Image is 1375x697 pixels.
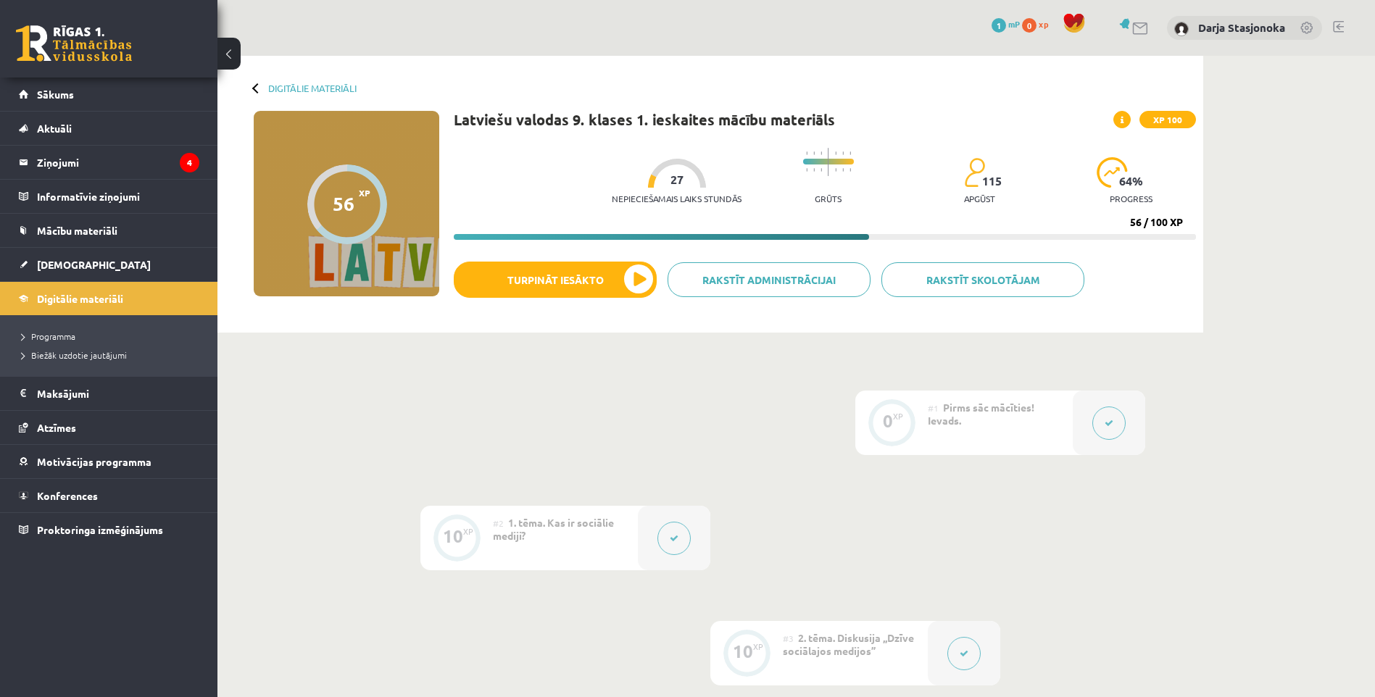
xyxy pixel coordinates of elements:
[982,175,1002,188] span: 115
[828,148,829,176] img: icon-long-line-d9ea69661e0d244f92f715978eff75569469978d946b2353a9bb055b3ed8787d.svg
[22,348,203,362] a: Biežāk uzdotie jautājumi
[1022,18,1055,30] a: 0 xp
[733,645,753,658] div: 10
[19,78,199,111] a: Sākums
[19,248,199,281] a: [DEMOGRAPHIC_DATA]
[19,180,199,213] a: Informatīvie ziņojumi
[37,421,76,434] span: Atzīmes
[842,168,844,172] img: icon-short-line-57e1e144782c952c97e751825c79c345078a6d821885a25fce030b3d8c18986b.svg
[22,349,127,361] span: Biežāk uzdotie jautājumi
[19,214,199,247] a: Mācību materiāli
[493,516,614,542] span: 1. tēma. Kas ir sociālie mediji?
[842,151,844,155] img: icon-short-line-57e1e144782c952c97e751825c79c345078a6d821885a25fce030b3d8c18986b.svg
[37,523,163,536] span: Proktoringa izmēģinājums
[37,489,98,502] span: Konferences
[928,402,939,414] span: #1
[37,146,199,179] legend: Ziņojumi
[180,153,199,172] i: 4
[783,633,794,644] span: #3
[668,262,871,297] a: Rakstīt administrācijai
[849,151,851,155] img: icon-short-line-57e1e144782c952c97e751825c79c345078a6d821885a25fce030b3d8c18986b.svg
[815,193,842,204] p: Grūts
[22,330,75,342] span: Programma
[806,168,807,172] img: icon-short-line-57e1e144782c952c97e751825c79c345078a6d821885a25fce030b3d8c18986b.svg
[1198,20,1285,35] a: Darja Stasjonoka
[1008,18,1020,30] span: mP
[1119,175,1144,188] span: 64 %
[883,414,893,427] div: 0
[783,631,914,657] span: 2. tēma. Diskusija ,,Dzīve sociālajos medijos’’
[454,111,835,128] h1: Latviešu valodas 9. klases 1. ieskaites mācību materiāls
[849,168,851,172] img: icon-short-line-57e1e144782c952c97e751825c79c345078a6d821885a25fce030b3d8c18986b.svg
[493,517,504,529] span: #2
[992,18,1020,30] a: 1 mP
[16,25,132,62] a: Rīgas 1. Tālmācības vidusskola
[806,151,807,155] img: icon-short-line-57e1e144782c952c97e751825c79c345078a6d821885a25fce030b3d8c18986b.svg
[333,193,354,214] div: 56
[1174,22,1189,36] img: Darja Stasjonoka
[37,122,72,135] span: Aktuāli
[928,401,1034,427] span: Pirms sāc mācīties! Ievads.
[992,18,1006,33] span: 1
[37,377,199,410] legend: Maksājumi
[1097,157,1128,188] img: icon-progress-161ccf0a02000e728c5f80fcf4c31c7af3da0e1684b2b1d7c360e028c24a22f1.svg
[37,258,151,271] span: [DEMOGRAPHIC_DATA]
[1139,111,1196,128] span: XP 100
[19,513,199,546] a: Proktoringa izmēģinājums
[881,262,1084,297] a: Rakstīt skolotājam
[964,157,985,188] img: students-c634bb4e5e11cddfef0936a35e636f08e4e9abd3cc4e673bd6f9a4125e45ecb1.svg
[813,151,815,155] img: icon-short-line-57e1e144782c952c97e751825c79c345078a6d821885a25fce030b3d8c18986b.svg
[813,168,815,172] img: icon-short-line-57e1e144782c952c97e751825c79c345078a6d821885a25fce030b3d8c18986b.svg
[835,168,836,172] img: icon-short-line-57e1e144782c952c97e751825c79c345078a6d821885a25fce030b3d8c18986b.svg
[19,112,199,145] a: Aktuāli
[19,411,199,444] a: Atzīmes
[37,455,151,468] span: Motivācijas programma
[37,292,123,305] span: Digitālie materiāli
[19,445,199,478] a: Motivācijas programma
[454,262,657,298] button: Turpināt iesākto
[821,151,822,155] img: icon-short-line-57e1e144782c952c97e751825c79c345078a6d821885a25fce030b3d8c18986b.svg
[19,377,199,410] a: Maksājumi
[893,412,903,420] div: XP
[1039,18,1048,30] span: xp
[22,330,203,343] a: Programma
[19,146,199,179] a: Ziņojumi4
[821,168,822,172] img: icon-short-line-57e1e144782c952c97e751825c79c345078a6d821885a25fce030b3d8c18986b.svg
[268,83,357,93] a: Digitālie materiāli
[359,188,370,198] span: XP
[19,282,199,315] a: Digitālie materiāli
[19,479,199,512] a: Konferences
[37,224,117,237] span: Mācību materiāli
[1022,18,1037,33] span: 0
[37,180,199,213] legend: Informatīvie ziņojumi
[835,151,836,155] img: icon-short-line-57e1e144782c952c97e751825c79c345078a6d821885a25fce030b3d8c18986b.svg
[1110,193,1152,204] p: progress
[463,527,473,535] div: XP
[753,643,763,651] div: XP
[964,193,995,204] p: apgūst
[443,530,463,543] div: 10
[612,193,741,204] p: Nepieciešamais laiks stundās
[37,88,74,101] span: Sākums
[670,173,684,186] span: 27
